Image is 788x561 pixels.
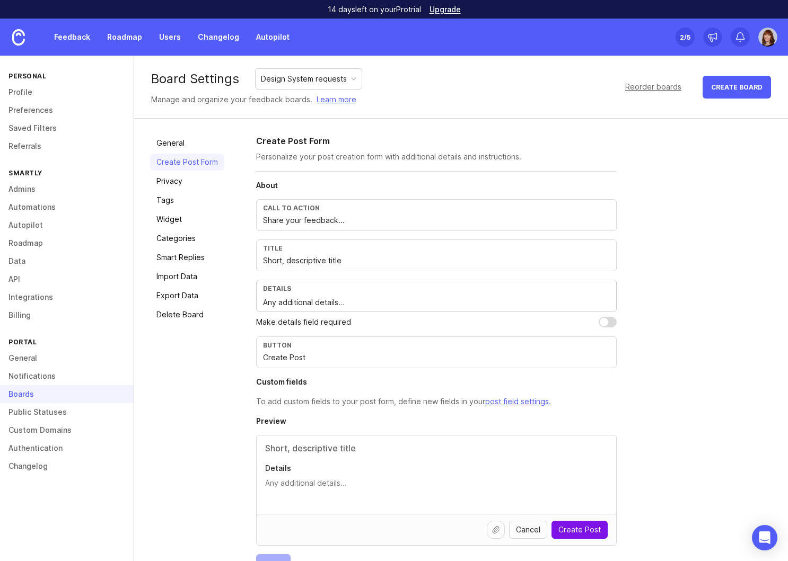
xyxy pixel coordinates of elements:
div: Manage and organize your feedback boards. [151,94,356,105]
span: Create Board [711,83,763,91]
a: Export Data [150,287,224,304]
button: 2/5 [676,28,695,47]
img: Danielle Pichlis [758,28,777,47]
img: Canny Home [12,29,25,46]
div: Details [263,284,610,292]
span: Cancel [516,524,540,535]
p: Personalize your post creation form with additional details and instructions. [256,152,617,162]
a: Smart Replies [150,249,224,266]
span: Create Post [558,524,601,535]
div: Reorder boards [625,81,681,93]
a: Autopilot [250,28,296,47]
h4: Custom fields [256,377,617,387]
a: Roadmap [101,28,148,47]
textarea: Any additional details… [263,297,610,308]
a: Delete Board [150,306,224,323]
a: Upgrade [430,6,461,13]
div: Board Settings [151,73,239,85]
p: 14 days left on your Pro trial [328,4,421,15]
a: Categories [150,230,224,247]
a: post field settings. [485,397,551,406]
a: Privacy [150,173,224,190]
a: Import Data [150,268,224,285]
div: 2 /5 [680,30,690,44]
a: Users [153,28,187,47]
p: Make details field required [256,316,351,328]
div: Title [263,244,610,252]
button: Create Board [703,76,771,99]
h2: Create Post Form [256,135,617,147]
div: Open Intercom Messenger [752,525,777,550]
a: Tags [150,192,224,209]
a: Changelog [191,28,246,47]
h4: Preview [256,416,617,426]
p: Details [265,463,608,474]
div: Button [263,341,610,349]
input: Short, descriptive title [265,442,608,455]
div: Call to action [263,204,610,212]
p: To add custom fields to your post form, define new fields in your [256,396,617,407]
button: Cancel [509,521,547,539]
a: Learn more [317,94,356,105]
a: Widget [150,211,224,228]
h4: About [256,180,617,191]
a: Create Post Form [150,154,224,171]
div: Design System requests [261,73,347,85]
button: Create Post [551,521,608,539]
a: Feedback [48,28,97,47]
a: General [150,135,224,152]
